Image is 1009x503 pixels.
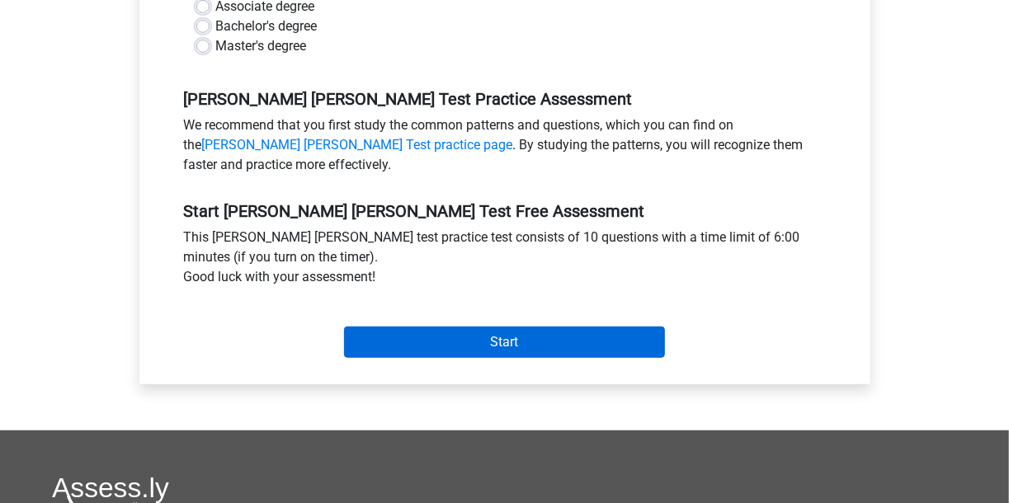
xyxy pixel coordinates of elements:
div: We recommend that you first study the common patterns and questions, which you can find on the . ... [172,115,838,181]
h5: [PERSON_NAME] [PERSON_NAME] Test Practice Assessment [184,89,826,109]
label: Master's degree [216,36,307,56]
h5: Start [PERSON_NAME] [PERSON_NAME] Test Free Assessment [184,201,826,221]
input: Start [344,327,665,358]
label: Bachelor's degree [216,16,318,36]
a: [PERSON_NAME] [PERSON_NAME] Test practice page [202,137,513,153]
div: This [PERSON_NAME] [PERSON_NAME] test practice test consists of 10 questions with a time limit of... [172,228,838,294]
